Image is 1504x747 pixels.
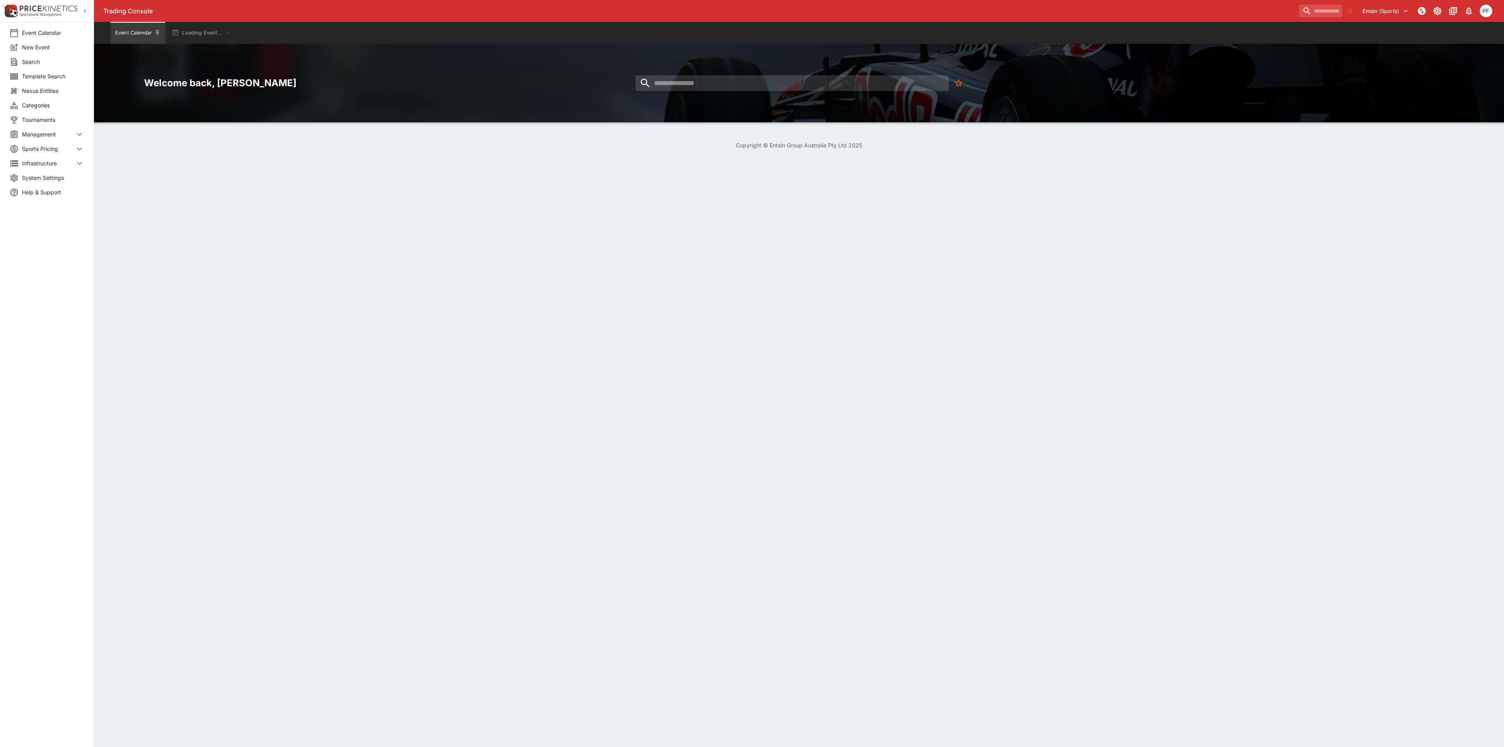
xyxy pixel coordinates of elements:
[22,130,75,138] span: Management
[1299,5,1342,17] input: search
[22,116,84,124] span: Tournaments
[20,5,78,11] img: PriceKinetics
[22,159,75,167] span: Infrastructure
[951,75,966,91] button: No Bookmarks
[144,77,578,89] h2: Welcome back, [PERSON_NAME]
[2,3,18,19] img: PriceKinetics Logo
[22,87,84,95] span: Nexus Entities
[22,58,84,66] span: Search
[1477,2,1495,20] button: Peter Fairgrieve
[1415,4,1429,18] button: NOT Connected to PK
[22,188,84,196] span: Help & Support
[1358,5,1413,17] button: Select Tenant
[22,101,84,109] span: Categories
[1446,4,1460,18] button: Documentation
[635,75,949,91] input: search
[1344,5,1356,17] button: No Bookmarks
[1480,5,1492,17] div: Peter Fairgrieve
[22,174,84,182] span: System Settings
[22,145,75,153] span: Sports Pricing
[1430,4,1444,18] button: Toggle light/dark mode
[94,141,1504,149] p: Copyright © Entain Group Australia Pty Ltd 2025
[167,22,235,44] button: Loading Event...
[22,72,84,80] span: Template Search
[20,13,62,16] img: Sportsbook Management
[103,7,1296,15] div: Trading Console
[1462,4,1476,18] button: Notifications
[22,43,84,51] span: New Event
[22,29,84,37] span: Event Calendar
[110,22,165,44] button: Event Calendar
